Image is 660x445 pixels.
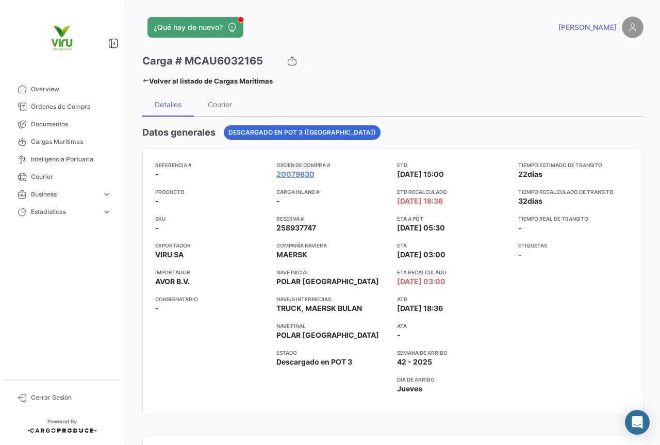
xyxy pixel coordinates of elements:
[31,393,111,402] span: Cerrar Sesión
[397,188,510,196] app-card-info-title: ETD Recalculado
[8,168,115,186] a: Courier
[397,384,422,394] span: Jueves
[8,98,115,116] a: Órdenes de Compra
[276,215,389,223] app-card-info-title: Reserva #
[147,17,243,38] button: ¿Qué hay de nuevo?
[31,120,111,129] span: Documentos
[276,330,379,340] span: POLAR [GEOGRAPHIC_DATA]
[397,250,445,260] span: [DATE] 03:00
[155,169,159,179] span: -
[142,74,273,88] a: Volver al listado de Cargas Marítimas
[397,303,443,314] span: [DATE] 18:36
[155,241,268,250] app-card-info-title: Exportador
[8,116,115,133] a: Documentos
[518,161,631,169] app-card-info-title: Tiempo estimado de transito
[276,196,280,206] span: -
[31,190,98,199] span: Business
[276,268,389,276] app-card-info-title: Nave inicial
[397,349,510,357] app-card-info-title: Semana de Arribo
[154,22,223,32] span: ¿Qué hay de nuevo?
[518,170,527,178] span: 22
[31,172,111,182] span: Courier
[527,196,542,205] span: días
[276,303,362,314] span: TRUCK, MAERSK BULAN
[397,295,510,303] app-card-info-title: ATD
[155,276,190,287] span: AVOR B.V.
[397,169,444,179] span: [DATE] 15:00
[155,295,268,303] app-card-info-title: Consignatario
[276,357,352,367] span: Descargado en POT 3
[397,322,510,330] app-card-info-title: ATA
[31,155,111,164] span: Inteligencia Portuaria
[397,357,432,367] span: 42 - 2025
[276,188,389,196] app-card-info-title: Carga inland #
[276,250,307,260] span: MAERSK
[142,125,216,140] h4: Datos generales
[397,223,445,233] span: [DATE] 05:30
[276,161,389,169] app-card-info-title: Orden de Compra #
[208,100,232,109] div: Courier
[276,223,316,233] span: 258937747
[31,137,111,146] span: Cargas Marítimas
[155,161,268,169] app-card-info-title: Referencia #
[228,128,376,137] span: Descargado en POT 3 ([GEOGRAPHIC_DATA])
[276,241,389,250] app-card-info-title: Compañía naviera
[276,169,315,179] a: 20079830
[527,170,542,178] span: días
[155,188,268,196] app-card-info-title: Producto
[155,303,159,314] span: -
[155,215,268,223] app-card-info-title: SKU
[518,250,522,260] span: -
[276,295,389,303] app-card-info-title: Nave/s intermedias
[276,349,389,357] app-card-info-title: Estado
[518,196,527,205] span: 32
[155,223,159,233] span: -
[155,100,181,109] div: Detalles
[625,410,650,435] div: Abrir Intercom Messenger
[518,223,522,232] span: -
[8,133,115,151] a: Cargas Marítimas
[397,330,401,340] span: -
[31,207,98,217] span: Estadísticas
[397,241,510,250] app-card-info-title: ETA
[36,12,88,64] img: viru.png
[397,161,510,169] app-card-info-title: ETD
[518,241,631,250] app-card-info-title: Etiquetas
[622,17,643,38] img: placeholder-user.png
[31,102,111,111] span: Órdenes de Compra
[397,276,445,287] span: [DATE] 03:00
[397,196,443,206] span: [DATE] 18:36
[102,207,111,217] span: expand_more
[142,54,263,68] h3: Carga # MCAU6032165
[558,22,617,32] span: [PERSON_NAME]
[518,215,631,223] app-card-info-title: Tiempo real de transito
[518,188,631,196] app-card-info-title: Tiempo recalculado de transito
[397,268,510,276] app-card-info-title: ETA Recalculado
[155,250,184,260] span: VIRU SA
[397,375,510,384] app-card-info-title: Día de Arribo
[8,80,115,98] a: Overview
[276,276,379,287] span: POLAR [GEOGRAPHIC_DATA]
[102,190,111,199] span: expand_more
[276,322,389,330] app-card-info-title: Nave final
[31,85,111,94] span: Overview
[155,268,268,276] app-card-info-title: Importador
[8,151,115,168] a: Inteligencia Portuaria
[397,215,510,223] app-card-info-title: ETA a POT
[155,196,159,206] span: -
